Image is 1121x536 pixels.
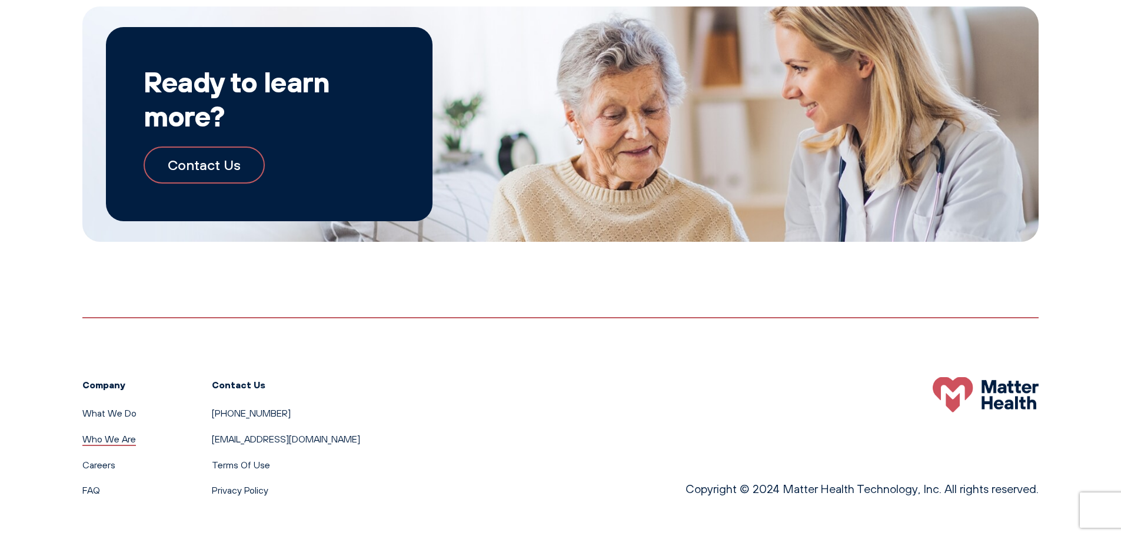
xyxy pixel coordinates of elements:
h3: Contact Us [212,377,360,392]
a: Contact Us [144,147,265,183]
a: [PHONE_NUMBER] [212,407,291,419]
a: Careers [82,459,115,471]
a: Terms Of Use [212,459,270,471]
a: FAQ [82,484,100,496]
h2: Ready to learn more? [144,65,395,132]
h3: Company [82,377,137,392]
a: Privacy Policy [212,484,268,496]
p: Copyright © 2024 Matter Health Technology, Inc. All rights reserved. [686,480,1039,498]
a: [EMAIL_ADDRESS][DOMAIN_NAME] [212,433,360,445]
a: What We Do [82,407,137,419]
a: Who We Are [82,433,136,445]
